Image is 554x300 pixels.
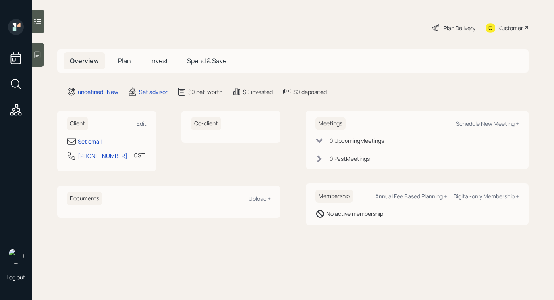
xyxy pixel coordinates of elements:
div: Annual Fee Based Planning + [375,192,447,200]
div: Upload + [249,195,271,202]
span: Plan [118,56,131,65]
div: 0 Upcoming Meeting s [330,137,384,145]
h6: Co-client [191,117,221,130]
div: Log out [6,273,25,281]
div: $0 net-worth [188,88,222,96]
div: Edit [137,120,147,127]
div: Plan Delivery [444,24,475,32]
h6: Documents [67,192,102,205]
div: CST [134,151,145,159]
img: robby-grisanti-headshot.png [8,248,24,264]
div: undefined · New [78,88,118,96]
div: $0 deposited [293,88,327,96]
h6: Membership [315,190,353,203]
div: Schedule New Meeting + [456,120,519,127]
div: [PHONE_NUMBER] [78,152,127,160]
h6: Meetings [315,117,346,130]
h6: Client [67,117,88,130]
div: Set advisor [139,88,168,96]
div: Set email [78,137,102,146]
span: Spend & Save [187,56,226,65]
div: Digital-only Membership + [454,192,519,200]
div: 0 Past Meeting s [330,154,370,163]
span: Overview [70,56,99,65]
div: No active membership [326,210,383,218]
span: Invest [150,56,168,65]
div: $0 invested [243,88,273,96]
div: Kustomer [498,24,523,32]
